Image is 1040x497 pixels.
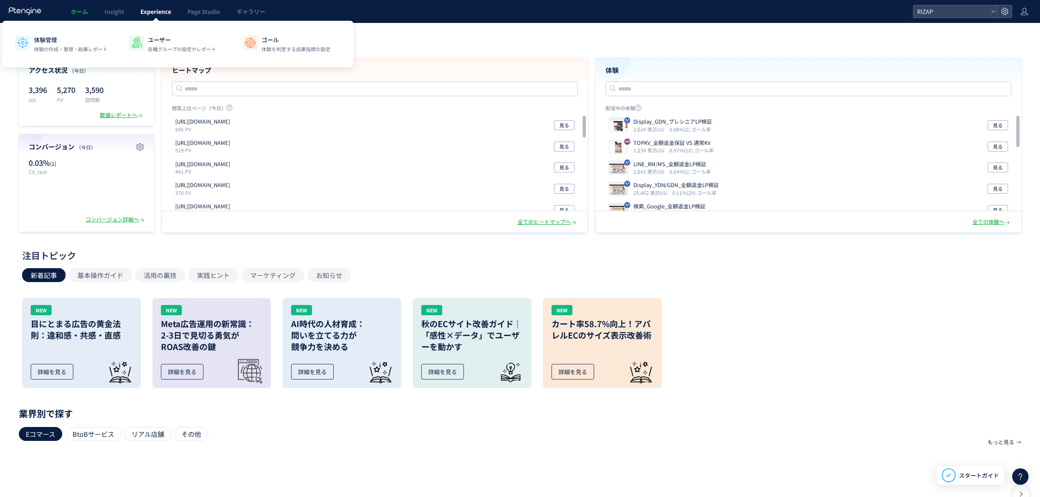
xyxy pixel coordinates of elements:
[633,181,719,189] p: Display_YDN/GDN_全額返金LP検証
[633,210,668,217] i: 4,883 表示UU
[140,7,171,16] span: Experience
[31,305,52,315] div: NEW
[552,364,594,380] div: 詳細を見る
[993,184,1003,194] span: 見る
[554,184,574,194] button: 見る
[633,147,668,154] i: 1,234 表示UU
[69,268,132,282] button: 基本操作ガイド
[413,298,531,388] a: NEW秋のECサイト改善ガイド｜「感性×データ」でユーザーを動かす詳細を見る
[175,126,233,133] p: 695 PV
[291,364,334,380] div: 詳細を見る
[669,126,711,133] i: 0.08%(2) ゴール率
[552,318,653,341] h3: カート率58.7%向上！アパレルECのサイズ表示改善術
[148,36,216,44] p: ユーザー
[669,168,711,175] i: 0.04%(1) ゴール率
[175,189,233,196] p: 378 PV
[633,126,668,133] i: 2,624 表示UU
[29,168,82,175] p: CV_test
[19,411,1021,416] p: 業界別で探す
[66,427,121,441] div: BtoBサービス
[1016,435,1021,449] p: →
[34,45,108,53] p: 体験の作成・管理・結果レポート
[633,168,668,175] i: 2,841 表示UU
[307,268,351,282] button: お知らせ
[669,147,714,154] i: 0.97%(12) ゴール率
[552,305,572,315] div: NEW
[988,184,1008,194] button: 見る
[915,5,988,18] span: RIZAP
[104,7,124,16] span: Insight
[633,139,710,147] p: TOPKV_全額返金保証 VS 通常KV
[993,205,1003,215] span: 見る
[559,184,569,194] span: 見る
[959,471,999,480] span: スタートガイド
[188,7,220,16] span: Page Studio
[29,142,144,151] h4: コンバージョン
[175,210,233,217] p: 307 PV
[672,189,717,196] i: 0.11%(29) ゴール率
[606,66,1011,75] h4: 体験
[22,298,141,388] a: NEW目にとまる広告の黄金法則：違和感・共感・直感詳細を見る
[85,96,104,103] p: 訪問数
[29,96,47,103] p: UU
[19,427,62,441] div: Eコマース
[161,364,203,380] div: 詳細を見る
[291,305,312,315] div: NEW
[22,249,1014,262] div: 注目トピック
[988,435,1014,449] p: もっと見る
[100,111,144,119] div: 数値レポートへ
[993,163,1003,172] span: 見る
[175,181,230,189] p: https://lp.rizap.jp/lp/survey-231120
[421,305,442,315] div: NEW
[174,427,208,441] div: その他
[421,364,464,380] div: 詳細を見る
[152,298,271,388] a: NEWMeta広告運用の新常識：2-3日で見切る勇気がROAS改善の鍵詳細を見る
[554,205,574,215] button: 見る
[71,7,88,16] span: ホーム
[518,218,578,226] div: 全てのヒートマップへ
[609,163,627,174] img: cc8e9d4c3e88a6dd7563540d41df36b41756175365487.jpeg
[559,120,569,130] span: 見る
[85,83,104,96] p: 3,590
[633,118,712,126] p: Display_GDN_プレシニアLP検証
[609,142,627,153] img: 23f492a1b5de49e1743d904b4a69aca91756356061153.jpeg
[50,160,56,167] span: (1)
[283,298,401,388] a: NEWAI時代の人材育成：問いを立てる力が競争力を決める詳細を見る
[633,189,671,196] i: 25,462 表示UU
[29,83,47,96] p: 3,396
[175,139,230,147] p: https://lp.rizap.jp/lp/guarantee-250826/a
[421,318,523,352] h3: 秋のECサイト改善ガイド｜「感性×データ」でユーザーを動かす
[175,147,233,154] p: 519 PV
[76,144,96,151] span: （今日）
[554,142,574,151] button: 見る
[172,66,578,75] h4: ヒートマップ
[988,120,1008,130] button: 見る
[988,205,1008,215] button: 見る
[34,36,108,44] p: 体験管理
[161,305,182,315] div: NEW
[57,96,75,103] p: PV
[242,268,304,282] button: マーケティング
[161,318,262,352] h3: Meta広告運用の新常識： 2-3日で見切る勇気が ROAS改善の鍵
[22,268,66,282] button: 新着記事
[543,298,662,388] a: NEWカート率58.7%向上！アパレルECのサイズ表示改善術詳細を見る
[86,216,146,224] div: コンバージョン詳細へ
[31,364,73,380] div: 詳細を見る
[669,210,714,217] i: 1.11%(54) ゴール率
[606,104,1011,115] p: 配信中の体験
[993,120,1003,130] span: 見る
[175,203,230,210] p: https://lp.rizap.jp/lp/training-230418
[972,218,1011,226] div: 全ての体験へ
[633,160,708,168] p: LINE_RM/MS_全額返金LP検証
[609,120,627,132] img: d09c5364f3dd47d67b9053fff4ccfd591756457462014.jpeg
[559,142,569,151] span: 見る
[559,163,569,172] span: 見る
[262,45,330,53] p: 体験を判定する成果指標の設定
[135,268,185,282] button: 活用の裏技
[175,160,230,168] p: https://www.rizap.jp/plan
[554,163,574,172] button: 見る
[237,7,265,16] span: ギャラリー
[988,163,1008,172] button: 見る
[262,36,330,44] p: ゴール
[124,427,171,441] div: リアル店舗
